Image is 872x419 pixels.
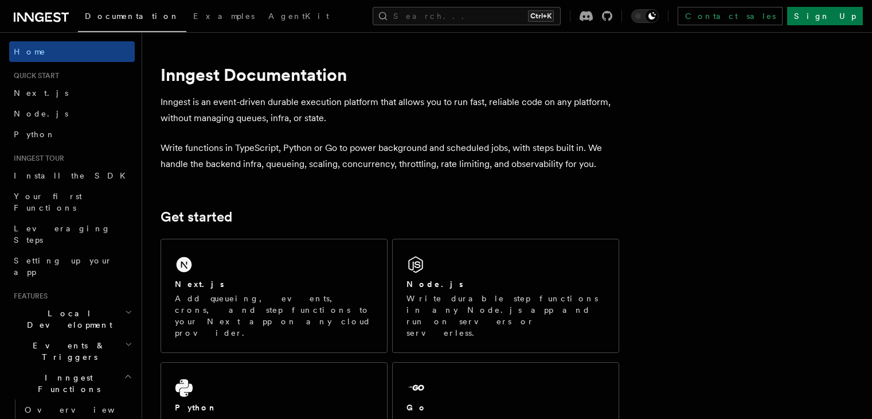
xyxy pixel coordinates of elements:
[14,130,56,139] span: Python
[14,256,112,277] span: Setting up your app
[161,64,619,85] h1: Inngest Documentation
[9,372,124,395] span: Inngest Functions
[9,250,135,282] a: Setting up your app
[161,94,619,126] p: Inngest is an event-driven durable execution platform that allows you to run fast, reliable code ...
[14,224,111,245] span: Leveraging Steps
[161,209,232,225] a: Get started
[14,109,68,118] span: Node.js
[14,88,68,98] span: Next.js
[78,3,186,32] a: Documentation
[268,11,329,21] span: AgentKit
[161,239,388,353] a: Next.jsAdd queueing, events, crons, and step functions to your Next app on any cloud provider.
[406,293,605,339] p: Write durable step functions in any Node.js app and run on servers or serverless.
[9,186,135,218] a: Your first Functions
[392,239,619,353] a: Node.jsWrite durable step functions in any Node.js app and run on servers or serverless.
[175,402,217,413] h2: Python
[161,140,619,172] p: Write functions in TypeScript, Python or Go to power background and scheduled jobs, with steps bu...
[406,278,463,290] h2: Node.js
[9,165,135,186] a: Install the SDK
[9,292,48,301] span: Features
[9,103,135,124] a: Node.js
[186,3,261,31] a: Examples
[787,7,863,25] a: Sign Up
[175,293,373,339] p: Add queueing, events, crons, and step functions to your Next app on any cloud provider.
[9,83,135,103] a: Next.js
[9,154,64,163] span: Inngest tour
[373,7,561,25] button: Search...Ctrl+K
[25,405,143,414] span: Overview
[406,402,427,413] h2: Go
[9,218,135,250] a: Leveraging Steps
[528,10,554,22] kbd: Ctrl+K
[678,7,783,25] a: Contact sales
[9,367,135,399] button: Inngest Functions
[261,3,336,31] a: AgentKit
[193,11,255,21] span: Examples
[175,278,224,290] h2: Next.js
[9,41,135,62] a: Home
[9,303,135,335] button: Local Development
[9,340,125,363] span: Events & Triggers
[9,124,135,145] a: Python
[9,71,59,80] span: Quick start
[14,171,132,180] span: Install the SDK
[9,335,135,367] button: Events & Triggers
[631,9,659,23] button: Toggle dark mode
[14,192,82,212] span: Your first Functions
[85,11,179,21] span: Documentation
[9,308,125,331] span: Local Development
[14,46,46,57] span: Home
